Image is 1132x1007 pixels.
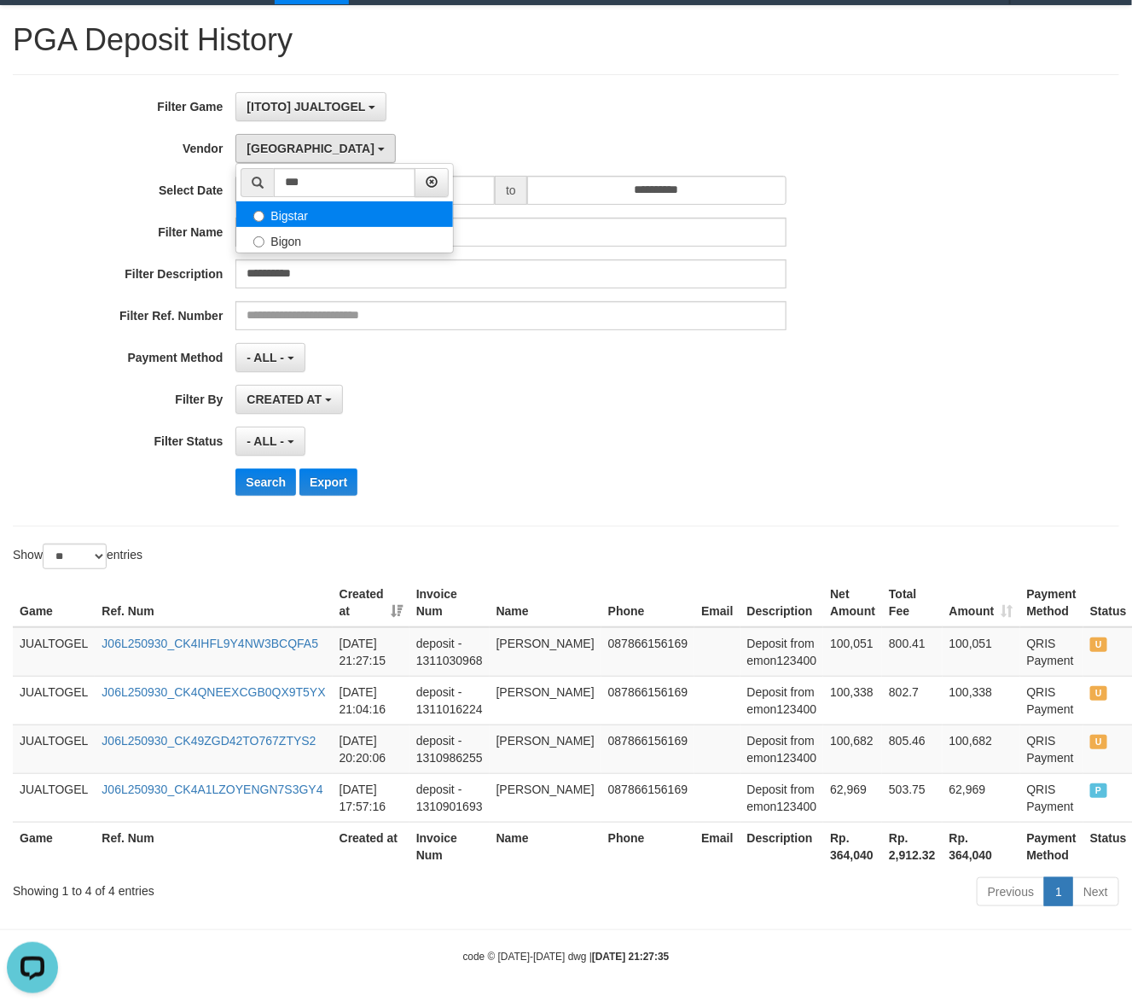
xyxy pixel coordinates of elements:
td: Deposit from emon123400 [740,725,824,773]
button: [GEOGRAPHIC_DATA] [235,134,395,163]
td: deposit - 1311030968 [409,627,490,677]
th: Phone [601,579,694,627]
td: 62,969 [823,773,882,822]
th: Description [740,579,824,627]
th: Ref. Num [95,822,332,870]
th: Game [13,579,95,627]
a: J06L250930_CK4IHFL9Y4NW3BCQFA5 [102,637,318,650]
th: Description [740,822,824,870]
td: 100,682 [943,725,1020,773]
span: [GEOGRAPHIC_DATA] [247,142,374,155]
td: QRIS Payment [1020,676,1083,725]
td: 62,969 [943,773,1020,822]
button: Open LiveChat chat widget [7,7,58,58]
td: Deposit from emon123400 [740,627,824,677]
span: CREATED AT [247,393,322,406]
a: 1 [1044,877,1073,906]
th: Payment Method [1020,579,1083,627]
span: UNPAID [1090,637,1107,652]
td: 100,051 [823,627,882,677]
th: Email [694,579,740,627]
th: Payment Method [1020,822,1083,870]
td: 100,051 [943,627,1020,677]
span: to [495,176,527,205]
span: - ALL - [247,351,284,364]
td: 100,338 [943,676,1020,725]
td: 100,338 [823,676,882,725]
span: UNPAID [1090,735,1107,749]
span: - ALL - [247,434,284,448]
label: Show entries [13,544,142,569]
span: PAID [1090,783,1107,798]
td: Deposit from emon123400 [740,676,824,725]
button: Search [235,469,296,496]
td: JUALTOGEL [13,627,95,677]
span: UNPAID [1090,686,1107,701]
a: J06L250930_CK49ZGD42TO767ZTYS2 [102,734,316,748]
label: Bigon [236,227,453,253]
th: Amount: activate to sort column ascending [943,579,1020,627]
button: - ALL - [235,427,305,456]
th: Total Fee [882,579,942,627]
td: [DATE] 20:20:06 [333,725,409,773]
td: 087866156169 [601,773,694,822]
th: Net Amount [823,579,882,627]
td: [DATE] 21:27:15 [333,627,409,677]
td: [PERSON_NAME] [490,773,601,822]
div: Showing 1 to 4 of 4 entries [13,876,459,899]
td: 805.46 [882,725,942,773]
h1: PGA Deposit History [13,23,1119,57]
td: JUALTOGEL [13,676,95,725]
th: Email [694,822,740,870]
a: J06L250930_CK4QNEEXCGB0QX9T5YX [102,685,325,699]
th: Name [490,579,601,627]
td: 087866156169 [601,676,694,725]
td: 802.7 [882,676,942,725]
td: JUALTOGEL [13,773,95,822]
a: Next [1072,877,1119,906]
strong: [DATE] 21:27:35 [592,951,669,963]
td: QRIS Payment [1020,725,1083,773]
button: [ITOTO] JUALTOGEL [235,92,386,121]
td: 100,682 [823,725,882,773]
th: Phone [601,822,694,870]
th: Rp. 2,912.32 [882,822,942,870]
td: 087866156169 [601,725,694,773]
label: Bigstar [236,201,453,227]
th: Created at: activate to sort column ascending [333,579,409,627]
td: [PERSON_NAME] [490,627,601,677]
td: QRIS Payment [1020,627,1083,677]
td: [DATE] 17:57:16 [333,773,409,822]
td: 087866156169 [601,627,694,677]
button: Export [299,469,357,496]
th: Ref. Num [95,579,332,627]
td: 800.41 [882,627,942,677]
td: Deposit from emon123400 [740,773,824,822]
td: [DATE] 21:04:16 [333,676,409,725]
button: CREATED AT [235,385,343,414]
td: deposit - 1311016224 [409,676,490,725]
small: code © [DATE]-[DATE] dwg | [463,951,670,963]
button: - ALL - [235,343,305,372]
a: Previous [977,877,1045,906]
th: Invoice Num [409,579,490,627]
th: Invoice Num [409,822,490,870]
td: deposit - 1310901693 [409,773,490,822]
input: Bigon [253,236,264,247]
td: deposit - 1310986255 [409,725,490,773]
td: 503.75 [882,773,942,822]
th: Rp. 364,040 [943,822,1020,870]
th: Created at [333,822,409,870]
td: JUALTOGEL [13,725,95,773]
td: QRIS Payment [1020,773,1083,822]
select: Showentries [43,544,107,569]
th: Rp. 364,040 [823,822,882,870]
td: [PERSON_NAME] [490,676,601,725]
td: [PERSON_NAME] [490,725,601,773]
span: [ITOTO] JUALTOGEL [247,100,365,114]
th: Name [490,822,601,870]
th: Game [13,822,95,870]
a: J06L250930_CK4A1LZOYENGN7S3GY4 [102,783,322,796]
input: Bigstar [253,211,264,222]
